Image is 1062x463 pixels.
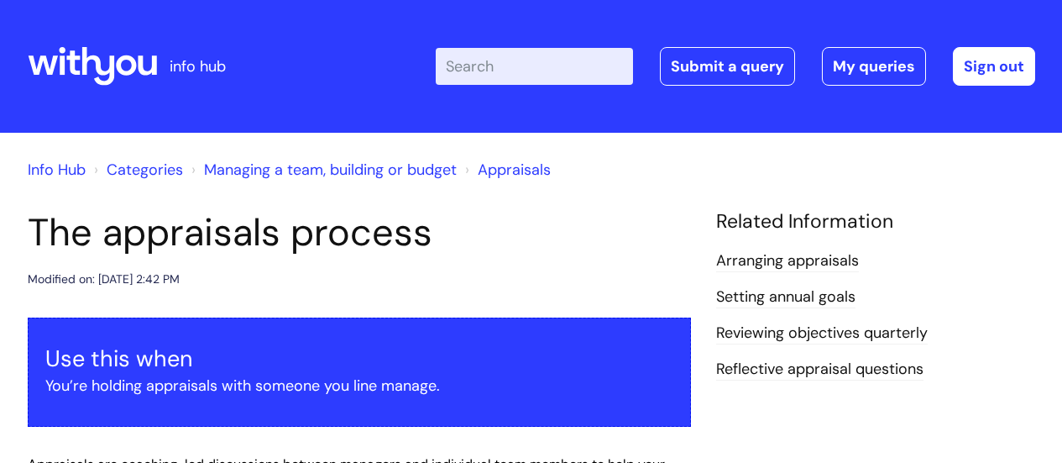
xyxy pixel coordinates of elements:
li: Solution home [90,156,183,183]
a: Managing a team, building or budget [204,160,457,180]
a: Reflective appraisal questions [716,359,923,381]
a: Categories [107,160,183,180]
h4: Related Information [716,210,1035,234]
a: Reviewing objectives quarterly [716,323,928,345]
li: Appraisals [461,156,551,183]
h3: Use this when [45,345,673,372]
input: Search [436,48,633,85]
a: Sign out [953,47,1035,86]
p: info hub [170,53,226,80]
a: Submit a query [660,47,795,86]
a: My queries [822,47,926,86]
h1: The appraisals process [28,210,691,255]
a: Arranging appraisals [716,250,859,272]
li: Managing a team, building or budget [187,156,457,183]
a: Appraisals [478,160,551,180]
div: Modified on: [DATE] 2:42 PM [28,269,180,290]
a: Setting annual goals [716,287,855,308]
p: You’re holding appraisals with someone you line manage. [45,372,673,399]
a: Info Hub [28,160,86,180]
div: | - [436,47,1035,86]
